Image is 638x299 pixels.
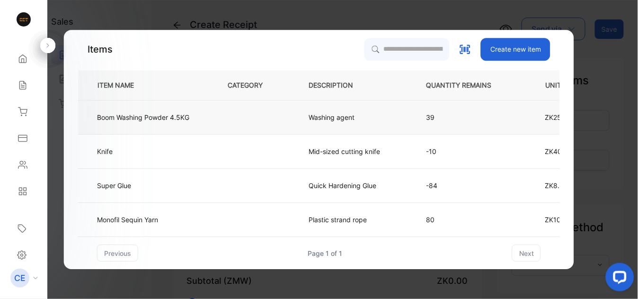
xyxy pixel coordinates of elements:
[426,215,507,225] p: 80
[598,259,638,299] iframe: LiveChat chat widget
[426,112,507,122] p: 39
[426,181,507,190] p: -84
[97,245,138,262] button: previous
[17,12,31,27] img: logo
[538,80,599,90] p: UNIT PRICE
[512,245,541,262] button: next
[545,113,576,121] span: ZK250.00
[309,146,381,156] p: Mid-sized cutting knife
[97,215,158,225] p: Monofil Sequin Yarn
[309,215,367,225] p: Plastic strand rope
[88,42,113,56] p: Items
[97,112,189,122] p: Boom Washing Powder 4.5KG
[481,38,550,61] button: Create new item
[545,181,568,190] span: ZK8.00
[545,147,573,155] span: ZK40.00
[94,80,149,90] p: ITEM NAME
[426,146,507,156] p: -10
[309,80,369,90] p: DESCRIPTION
[309,112,355,122] p: Washing agent
[97,181,138,190] p: Super Glue
[14,272,26,284] p: CE
[545,216,576,224] span: ZK100.00
[228,80,278,90] p: CATEGORY
[309,181,377,190] p: Quick Hardening Glue
[308,248,342,258] div: Page 1 of 1
[97,146,138,156] p: Knife
[426,80,507,90] p: QUANTITY REMAINS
